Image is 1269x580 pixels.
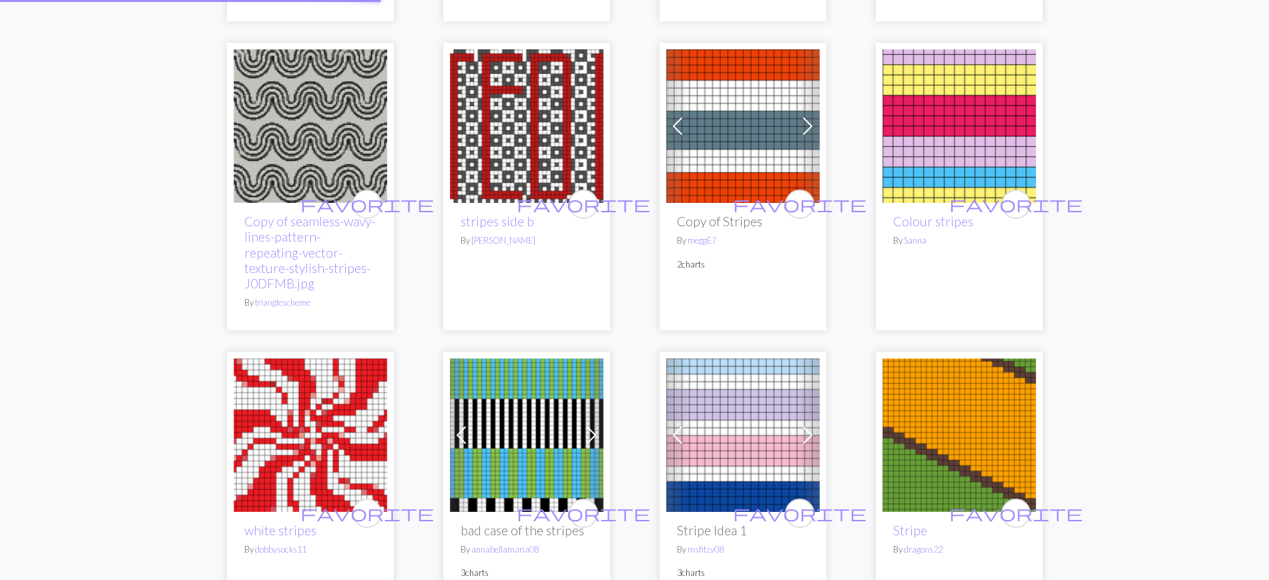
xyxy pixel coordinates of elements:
[234,49,387,203] img: seamless-wavy-lines-pattern-repeating-vector-texture-stylish-stripes-J0DFMB.jpg
[300,500,434,527] i: favourite
[785,190,814,219] button: favourite
[904,544,943,555] a: dragons22
[893,214,973,229] a: Colour stripes
[949,503,1083,523] span: favorite
[949,194,1083,214] span: favorite
[461,567,593,579] p: 3 charts
[882,118,1036,131] a: Colour stripes
[300,194,434,214] span: favorite
[666,427,820,440] a: Stripe Idea 1
[234,118,387,131] a: seamless-wavy-lines-pattern-repeating-vector-texture-stylish-stripes-J0DFMB.jpg
[677,567,809,579] p: 3 charts
[352,499,382,528] button: favourite
[255,544,306,555] a: dobbysocks11
[461,523,593,538] h2: bad case of the stripes
[244,296,376,309] p: By
[244,214,375,290] a: Copy of seamless-wavy-lines-pattern-repeating-vector-texture-stylish-stripes-J0DFMB.jpg
[244,523,316,538] a: white stripes
[677,258,809,271] p: 2 charts
[677,543,809,556] p: By
[1001,499,1031,528] button: favourite
[300,191,434,218] i: favourite
[949,191,1083,218] i: favourite
[255,297,310,308] a: trianglescheme
[677,234,809,247] p: By
[234,358,387,512] img: 2058590.jpg
[461,214,534,229] a: stripes side b
[893,543,1025,556] p: By
[733,503,866,523] span: favorite
[244,543,376,556] p: By
[677,214,809,229] h2: Copy of Stripes
[517,191,650,218] i: favourite
[569,190,598,219] button: favourite
[1001,190,1031,219] button: favourite
[733,500,866,527] i: favourite
[904,235,927,246] a: Sanna
[882,427,1036,440] a: Stripe
[949,500,1083,527] i: favourite
[882,49,1036,203] img: Colour stripes
[785,499,814,528] button: favourite
[352,190,382,219] button: favourite
[517,503,650,523] span: favorite
[569,499,598,528] button: favourite
[450,358,603,512] img: bad case of the stripes
[517,500,650,527] i: favourite
[688,235,716,246] a: meggE7
[461,543,593,556] p: By
[666,49,820,203] img: Stripes
[300,503,434,523] span: favorite
[677,523,809,538] h2: Stripe Idea 1
[234,427,387,440] a: 2058590.jpg
[450,118,603,131] a: stripes side b
[517,194,650,214] span: favorite
[688,544,724,555] a: msfitzy08
[450,427,603,440] a: bad case of the stripes
[733,191,866,218] i: favourite
[893,234,1025,247] p: By
[461,234,593,247] p: By
[471,544,539,555] a: annabellamaria08
[882,358,1036,512] img: Stripe
[471,235,535,246] a: [PERSON_NAME]
[450,49,603,203] img: stripes side b
[666,118,820,131] a: Stripes
[733,194,866,214] span: favorite
[893,523,927,538] a: Stripe
[666,358,820,512] img: Stripe Idea 1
